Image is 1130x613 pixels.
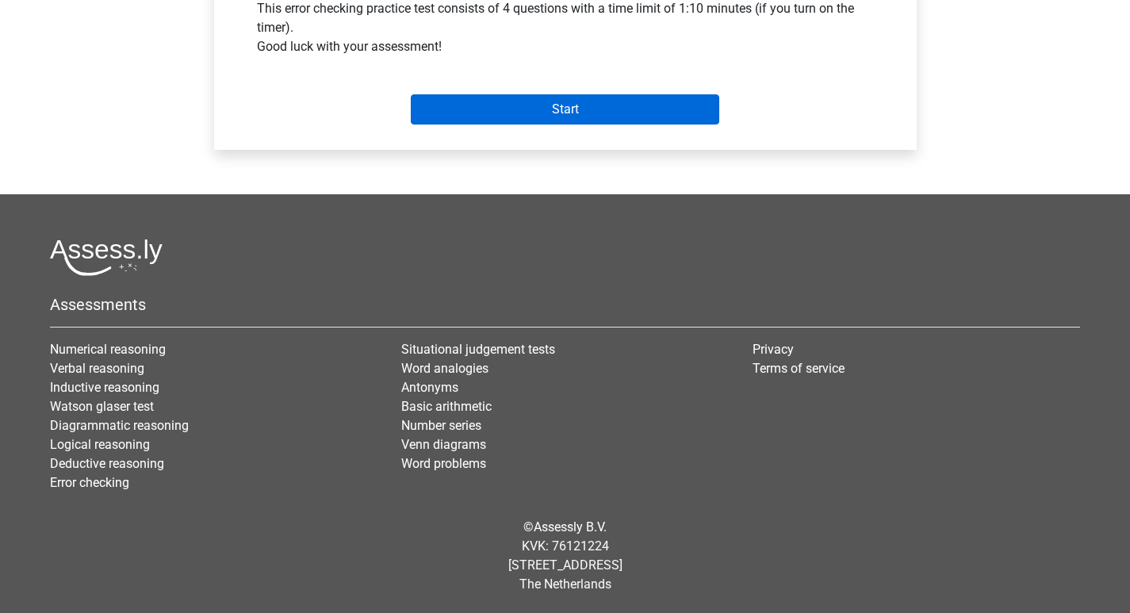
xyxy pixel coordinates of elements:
a: Terms of service [753,361,845,376]
a: Watson glaser test [50,399,154,414]
a: Error checking [50,475,129,490]
a: Inductive reasoning [50,380,159,395]
a: Verbal reasoning [50,361,144,376]
h5: Assessments [50,295,1080,314]
a: Word analogies [401,361,488,376]
a: Word problems [401,456,486,471]
a: Numerical reasoning [50,342,166,357]
a: Assessly B.V. [534,519,607,534]
a: Antonyms [401,380,458,395]
a: Basic arithmetic [401,399,492,414]
div: © KVK: 76121224 [STREET_ADDRESS] The Netherlands [38,505,1092,607]
a: Number series [401,418,481,433]
a: Deductive reasoning [50,456,164,471]
input: Start [411,94,719,125]
a: Diagrammatic reasoning [50,418,189,433]
img: Assessly logo [50,239,163,276]
a: Situational judgement tests [401,342,555,357]
a: Logical reasoning [50,437,150,452]
a: Venn diagrams [401,437,486,452]
a: Privacy [753,342,794,357]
